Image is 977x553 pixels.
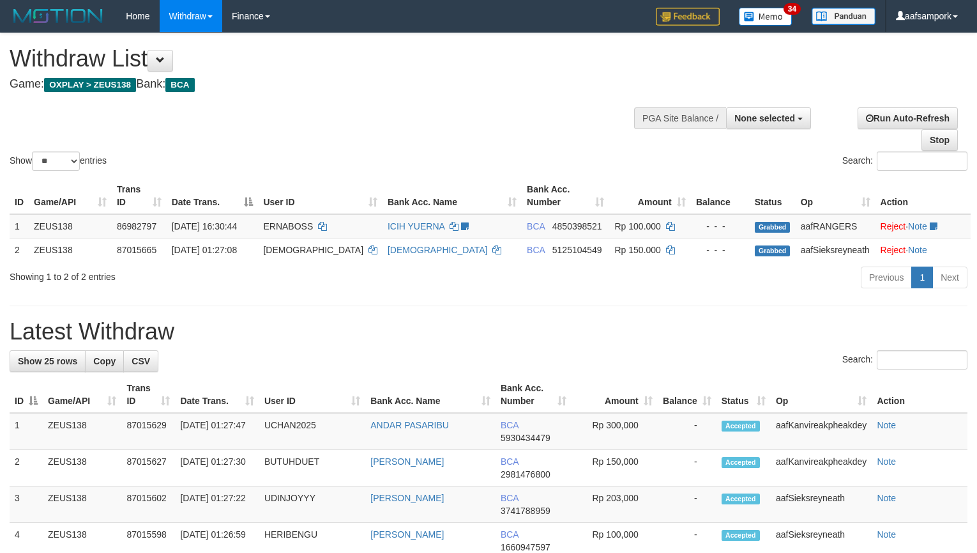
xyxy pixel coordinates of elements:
a: Run Auto-Refresh [858,107,958,129]
span: 86982797 [117,221,156,231]
td: aafSieksreyneath [771,487,872,523]
span: BCA [501,529,519,540]
span: None selected [734,113,795,123]
a: Reject [881,221,906,231]
span: Grabbed [755,222,791,233]
th: Bank Acc. Number: activate to sort column ascending [496,377,572,413]
td: [DATE] 01:27:30 [175,450,259,487]
th: Game/API: activate to sort column ascending [43,377,121,413]
a: Note [877,529,896,540]
td: - [658,413,716,450]
a: [PERSON_NAME] [370,529,444,540]
a: ANDAR PASARIBU [370,420,449,430]
td: 1 [10,413,43,450]
span: Copy 3741788959 to clipboard [501,506,550,516]
span: BCA [501,420,519,430]
input: Search: [877,350,967,370]
a: Stop [921,129,958,151]
td: 87015627 [121,450,175,487]
span: Copy 2981476800 to clipboard [501,469,550,479]
a: ICIH YUERNA [388,221,444,231]
span: [DEMOGRAPHIC_DATA] [263,245,363,255]
td: UDINJOYYY [259,487,365,523]
th: Date Trans.: activate to sort column descending [167,178,259,214]
td: · [875,214,971,238]
a: Show 25 rows [10,350,86,372]
th: User ID: activate to sort column ascending [259,377,365,413]
div: - - - [696,220,745,233]
a: Previous [861,267,912,288]
img: panduan.png [812,8,875,25]
span: Copy 4850398521 to clipboard [552,221,602,231]
a: 1 [911,267,933,288]
td: ZEUS138 [29,238,112,261]
th: Bank Acc. Name: activate to sort column ascending [382,178,522,214]
label: Show entries [10,152,107,171]
span: 87015665 [117,245,156,255]
span: BCA [527,221,545,231]
th: Bank Acc. Number: activate to sort column ascending [522,178,609,214]
th: Amount: activate to sort column ascending [572,377,658,413]
button: None selected [726,107,811,129]
span: CSV [132,356,150,366]
span: BCA [501,493,519,503]
td: 87015602 [121,487,175,523]
span: OXPLAY > ZEUS138 [44,78,136,92]
div: PGA Site Balance / [634,107,726,129]
span: Show 25 rows [18,356,77,366]
span: Copy [93,356,116,366]
td: - [658,450,716,487]
th: Action [872,377,967,413]
h4: Game: Bank: [10,78,639,91]
span: Copy 1660947597 to clipboard [501,542,550,552]
span: Copy 5930434479 to clipboard [501,433,550,443]
th: Amount: activate to sort column ascending [609,178,690,214]
td: 3 [10,487,43,523]
img: Feedback.jpg [656,8,720,26]
a: [DEMOGRAPHIC_DATA] [388,245,488,255]
td: [DATE] 01:27:22 [175,487,259,523]
td: Rp 300,000 [572,413,658,450]
td: 87015629 [121,413,175,450]
a: Note [877,420,896,430]
td: ZEUS138 [43,413,121,450]
th: Op: activate to sort column ascending [771,377,872,413]
td: · [875,238,971,261]
td: Rp 203,000 [572,487,658,523]
td: ZEUS138 [29,214,112,238]
th: Action [875,178,971,214]
div: - - - [696,244,745,256]
th: ID [10,178,29,214]
span: BCA [165,78,194,92]
a: Reject [881,245,906,255]
a: Note [908,221,927,231]
span: Accepted [722,457,760,468]
h1: Latest Withdraw [10,319,967,345]
th: Date Trans.: activate to sort column ascending [175,377,259,413]
span: Accepted [722,421,760,432]
span: Accepted [722,530,760,541]
select: Showentries [32,152,80,171]
td: aafRANGERS [796,214,875,238]
td: - [658,487,716,523]
a: [PERSON_NAME] [370,456,444,467]
span: ERNABOSS [263,221,313,231]
span: 34 [784,3,801,15]
th: Balance: activate to sort column ascending [658,377,716,413]
span: Rp 100.000 [614,221,660,231]
td: ZEUS138 [43,450,121,487]
td: UCHAN2025 [259,413,365,450]
span: BCA [501,456,519,467]
span: BCA [527,245,545,255]
span: Accepted [722,494,760,504]
td: aafSieksreyneath [796,238,875,261]
label: Search: [842,152,967,171]
th: Trans ID: activate to sort column ascending [112,178,167,214]
th: Game/API: activate to sort column ascending [29,178,112,214]
th: Balance [691,178,750,214]
a: CSV [123,350,158,372]
td: 2 [10,238,29,261]
div: Showing 1 to 2 of 2 entries [10,265,398,283]
th: Trans ID: activate to sort column ascending [121,377,175,413]
img: MOTION_logo.png [10,6,107,26]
